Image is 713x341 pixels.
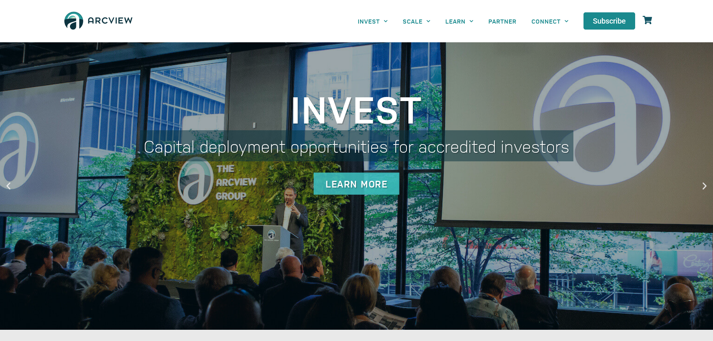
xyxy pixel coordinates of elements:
[140,89,573,127] div: Invest
[350,13,395,30] a: INVEST
[593,17,626,25] span: Subscribe
[524,13,576,30] a: CONNECT
[700,181,709,191] div: Next slide
[314,173,399,195] div: Learn More
[395,13,438,30] a: SCALE
[61,7,136,35] img: The Arcview Group
[481,13,524,30] a: PARTNER
[140,130,573,161] div: Capital deployment opportunities for accredited investors
[438,13,481,30] a: LEARN
[583,12,635,30] a: Subscribe
[350,13,576,30] nav: Menu
[4,181,13,191] div: Previous slide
